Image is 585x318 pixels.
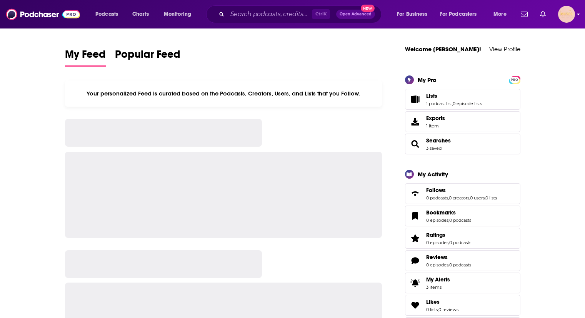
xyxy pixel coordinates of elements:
[440,9,477,20] span: For Podcasters
[426,231,471,238] a: Ratings
[90,8,128,20] button: open menu
[336,10,375,19] button: Open AdvancedNew
[312,9,330,19] span: Ctrl K
[449,218,471,223] a: 0 podcasts
[405,228,520,249] span: Ratings
[452,101,453,106] span: ,
[408,255,423,266] a: Reviews
[397,9,427,20] span: For Business
[6,7,80,22] img: Podchaser - Follow, Share and Rate Podcasts
[426,298,458,305] a: Likes
[127,8,153,20] a: Charts
[426,307,438,312] a: 0 lists
[408,188,423,199] a: Follows
[449,195,469,201] a: 0 creators
[418,171,448,178] div: My Activity
[392,8,437,20] button: open menu
[340,12,372,16] span: Open Advanced
[115,48,180,65] span: Popular Feed
[408,278,423,288] span: My Alerts
[426,240,448,245] a: 0 episodes
[158,8,201,20] button: open menu
[426,262,448,268] a: 0 episodes
[518,8,531,21] a: Show notifications dropdown
[426,231,445,238] span: Ratings
[405,183,520,204] span: Follows
[408,116,423,127] span: Exports
[408,94,423,105] a: Lists
[493,9,507,20] span: More
[405,134,520,154] span: Searches
[426,187,497,194] a: Follows
[453,101,482,106] a: 0 episode lists
[537,8,549,21] a: Show notifications dropdown
[435,8,488,20] button: open menu
[213,5,389,23] div: Search podcasts, credits, & more...
[65,48,106,67] a: My Feed
[115,48,180,67] a: Popular Feed
[164,9,191,20] span: Monitoring
[408,233,423,244] a: Ratings
[488,8,516,20] button: open menu
[426,92,482,99] a: Lists
[426,254,471,261] a: Reviews
[426,276,450,283] span: My Alerts
[426,209,471,216] a: Bookmarks
[426,146,442,151] a: 3 saved
[405,89,520,110] span: Lists
[408,300,423,311] a: Likes
[426,195,448,201] a: 0 podcasts
[426,123,445,129] span: 1 item
[95,9,118,20] span: Podcasts
[438,307,438,312] span: ,
[132,9,149,20] span: Charts
[510,77,519,83] span: PRO
[426,218,448,223] a: 0 episodes
[470,195,485,201] a: 0 users
[426,254,448,261] span: Reviews
[438,307,458,312] a: 0 reviews
[405,45,481,53] a: Welcome [PERSON_NAME]!
[485,195,485,201] span: ,
[405,273,520,293] a: My Alerts
[408,211,423,221] a: Bookmarks
[510,76,519,82] a: PRO
[426,137,451,144] a: Searches
[227,8,312,20] input: Search podcasts, credits, & more...
[426,115,445,122] span: Exports
[485,195,497,201] a: 0 lists
[426,101,452,106] a: 1 podcast list
[65,80,382,107] div: Your personalized Feed is curated based on the Podcasts, Creators, Users, and Lists that you Follow.
[408,139,423,149] a: Searches
[65,48,106,65] span: My Feed
[405,111,520,132] a: Exports
[558,6,575,23] button: Show profile menu
[426,285,450,290] span: 3 items
[448,195,449,201] span: ,
[418,76,437,84] div: My Pro
[489,45,520,53] a: View Profile
[558,6,575,23] img: User Profile
[405,206,520,226] span: Bookmarks
[449,240,471,245] a: 0 podcasts
[405,295,520,316] span: Likes
[405,250,520,271] span: Reviews
[426,92,437,99] span: Lists
[426,209,456,216] span: Bookmarks
[449,262,471,268] a: 0 podcasts
[558,6,575,23] span: Logged in as MUSESPR
[426,187,446,194] span: Follows
[426,298,440,305] span: Likes
[361,5,375,12] span: New
[469,195,470,201] span: ,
